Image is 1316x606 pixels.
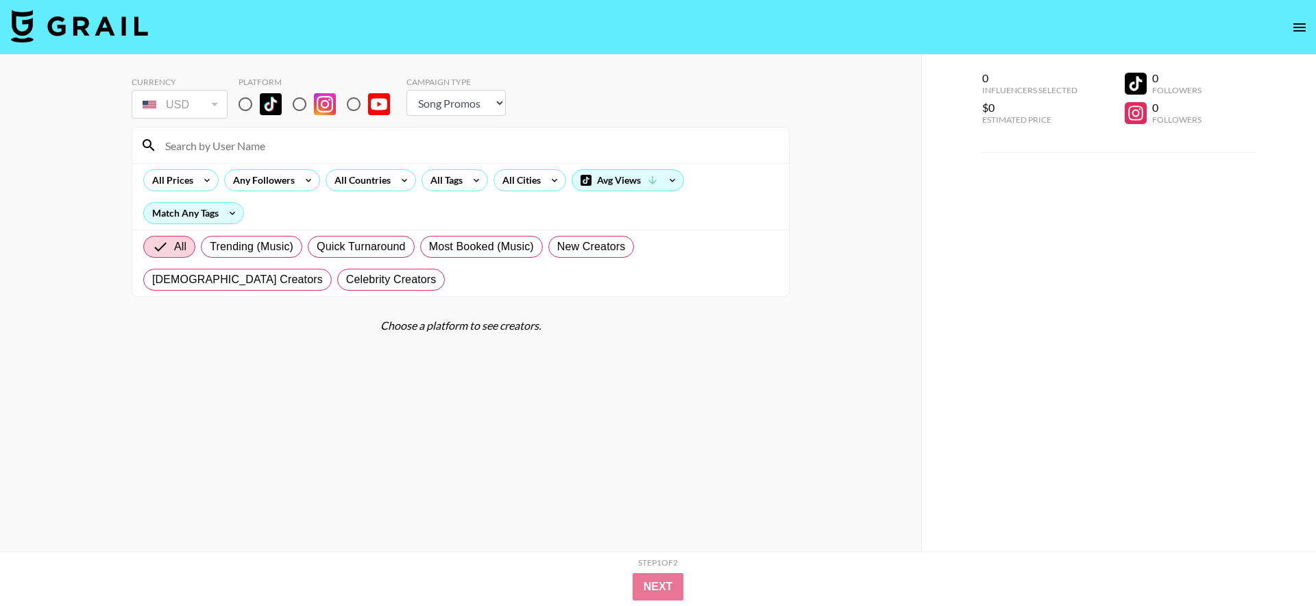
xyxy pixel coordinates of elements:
div: All Countries [326,170,393,191]
span: Quick Turnaround [317,239,406,255]
div: Followers [1152,114,1202,125]
div: 0 [982,71,1077,85]
input: Search by User Name [157,134,781,156]
button: Next [633,573,684,601]
iframe: Drift Widget Chat Controller [1247,537,1300,590]
span: Most Booked (Music) [429,239,534,255]
span: [DEMOGRAPHIC_DATA] Creators [152,271,323,288]
div: All Tags [422,170,465,191]
div: Platform [239,77,401,87]
span: New Creators [557,239,626,255]
div: Followers [1152,85,1202,95]
div: Step 1 of 2 [638,557,678,568]
img: YouTube [368,93,390,115]
div: Avg Views [572,170,683,191]
button: open drawer [1286,14,1313,41]
div: Currency [132,77,228,87]
span: All [174,239,186,255]
img: TikTok [260,93,282,115]
img: Grail Talent [11,10,148,43]
span: Celebrity Creators [346,271,437,288]
div: Estimated Price [982,114,1077,125]
div: Influencers Selected [982,85,1077,95]
div: USD [134,93,225,117]
div: Any Followers [225,170,297,191]
div: 0 [1152,71,1202,85]
div: Choose a platform to see creators. [132,319,790,332]
div: All Prices [144,170,196,191]
div: Match Any Tags [144,203,243,223]
div: All Cities [494,170,544,191]
div: Campaign Type [406,77,506,87]
span: Trending (Music) [210,239,293,255]
img: Instagram [314,93,336,115]
div: $0 [982,101,1077,114]
div: Currency is locked to USD [132,87,228,121]
div: 0 [1152,101,1202,114]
